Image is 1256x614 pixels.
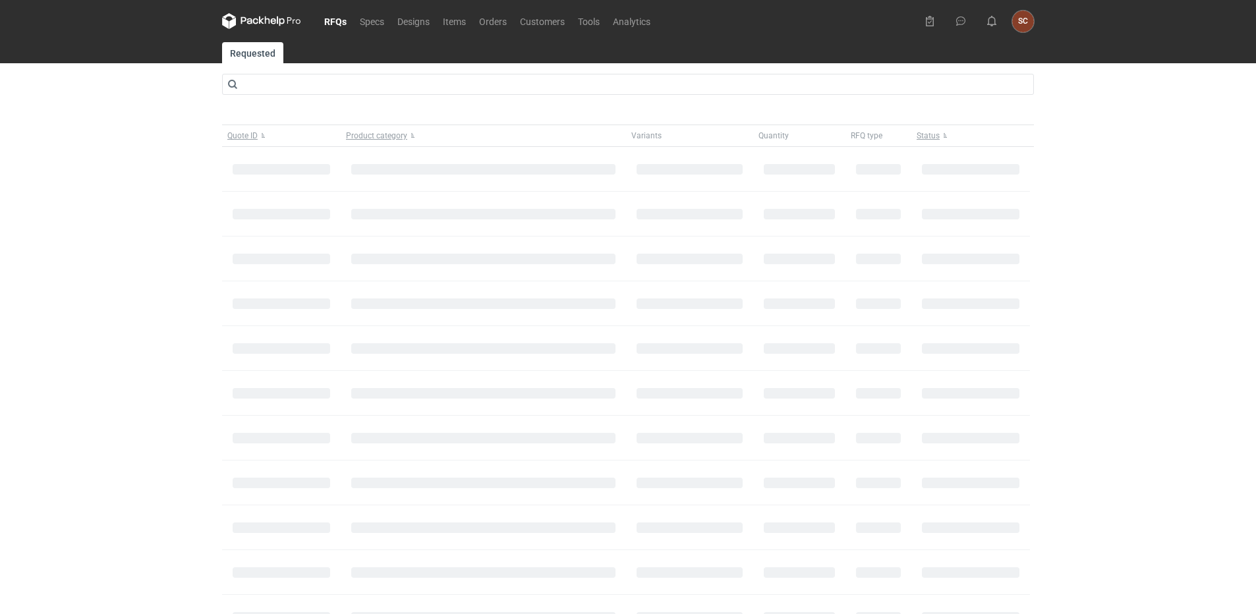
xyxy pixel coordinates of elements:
[353,13,391,29] a: Specs
[222,125,341,146] button: Quote ID
[436,13,472,29] a: Items
[631,130,662,141] span: Variants
[341,125,626,146] button: Product category
[606,13,657,29] a: Analytics
[472,13,513,29] a: Orders
[318,13,353,29] a: RFQs
[1012,11,1034,32] button: SC
[571,13,606,29] a: Tools
[222,42,283,63] a: Requested
[1012,11,1034,32] div: Sylwia Cichórz
[227,130,258,141] span: Quote ID
[911,125,1030,146] button: Status
[391,13,436,29] a: Designs
[917,130,940,141] span: Status
[346,130,407,141] span: Product category
[222,13,301,29] svg: Packhelp Pro
[758,130,789,141] span: Quantity
[851,130,882,141] span: RFQ type
[513,13,571,29] a: Customers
